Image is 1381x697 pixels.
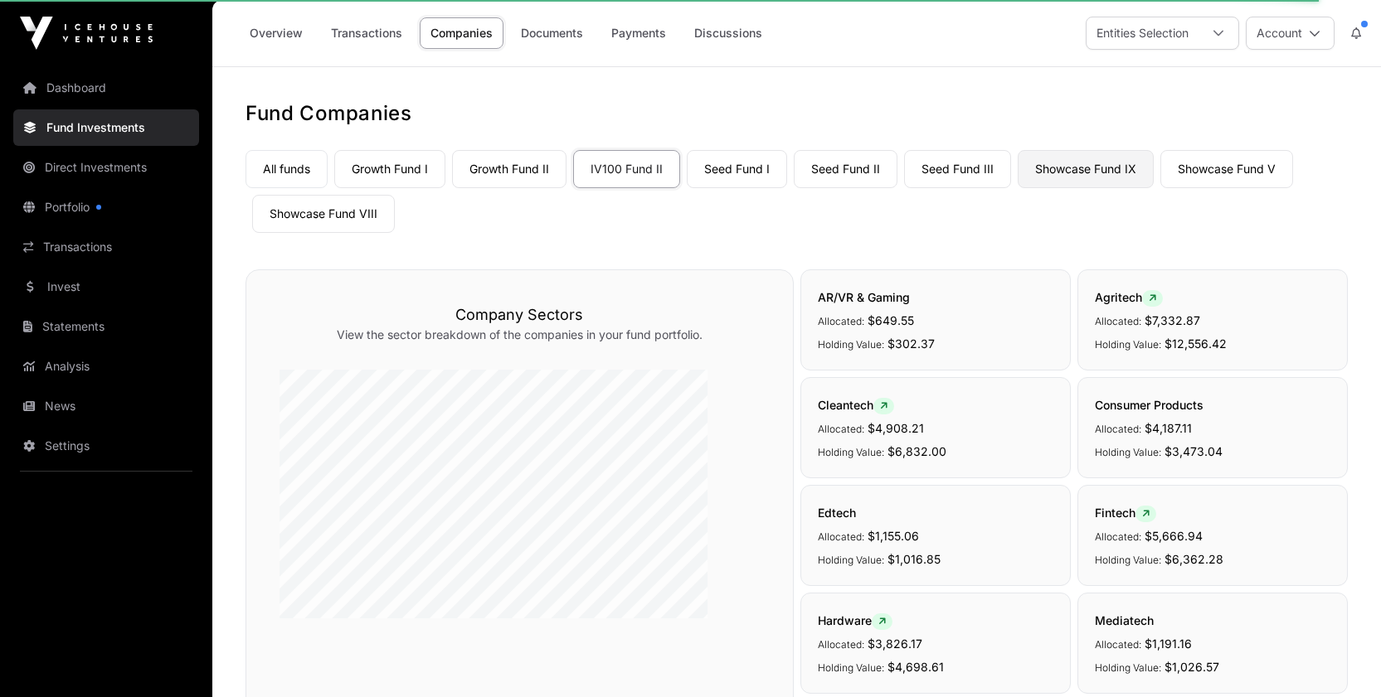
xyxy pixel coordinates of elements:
span: Holding Value: [818,446,884,458]
span: Hardware [818,613,892,627]
a: Portfolio [13,189,199,225]
p: View the sector breakdown of the companies in your fund portfolio. [280,327,760,343]
a: Growth Fund I [334,150,445,188]
span: Holding Value: [1095,661,1161,674]
a: IV100 Fund II [573,150,680,188]
a: Seed Fund II [794,150,897,188]
a: Showcase Fund VIII [252,195,395,233]
a: Discussions [683,17,773,49]
a: Transactions [320,17,413,49]
span: $12,556.42 [1165,336,1227,351]
span: Fintech [1095,506,1156,520]
span: Allocated: [1095,530,1141,543]
span: Allocated: [818,638,864,651]
a: Invest [13,269,199,305]
img: Icehouse Ventures Logo [20,17,153,50]
span: $3,826.17 [868,636,922,651]
span: Edtech [818,506,856,520]
a: Documents [510,17,594,49]
a: Showcase Fund V [1160,150,1293,188]
span: Cleantech [818,398,894,412]
a: Showcase Fund IX [1018,150,1154,188]
span: $1,026.57 [1165,660,1219,674]
a: Dashboard [13,70,199,106]
span: Holding Value: [818,554,884,566]
span: $4,908.21 [868,421,924,435]
div: Entities Selection [1087,17,1199,49]
a: Statements [13,308,199,345]
a: Growth Fund II [452,150,567,188]
span: Holding Value: [1095,338,1161,351]
span: Allocated: [818,530,864,543]
span: Allocated: [1095,638,1141,651]
span: Agritech [1095,290,1163,304]
span: Allocated: [818,423,864,435]
a: Direct Investments [13,149,199,186]
span: $649.55 [868,313,914,327]
a: Companies [420,17,503,49]
span: $6,362.28 [1165,552,1223,566]
a: Analysis [13,348,199,385]
span: $1,191.16 [1145,636,1192,651]
a: Seed Fund I [687,150,787,188]
span: $3,473.04 [1165,444,1223,458]
span: Holding Value: [818,338,884,351]
span: Allocated: [1095,315,1141,327]
span: $6,832.00 [887,444,946,458]
span: Holding Value: [818,661,884,674]
span: $302.37 [887,336,935,351]
iframe: Chat Widget [1298,617,1381,697]
a: All funds [246,150,328,188]
span: Allocated: [818,315,864,327]
span: Holding Value: [1095,554,1161,566]
a: Payments [601,17,677,49]
a: News [13,388,199,424]
span: $7,332.87 [1145,313,1200,327]
span: Consumer Products [1095,398,1204,412]
a: Seed Fund III [904,150,1011,188]
span: AR/VR & Gaming [818,290,910,304]
span: Allocated: [1095,423,1141,435]
a: Overview [239,17,314,49]
a: Settings [13,428,199,464]
span: $5,666.94 [1145,529,1203,543]
span: $1,155.06 [868,529,919,543]
span: $4,698.61 [887,660,944,674]
a: Fund Investments [13,109,199,146]
span: Holding Value: [1095,446,1161,458]
h1: Fund Companies [246,100,1348,127]
h3: Company Sectors [280,303,760,327]
button: Account [1246,17,1335,50]
span: $1,016.85 [887,552,941,566]
span: $4,187.11 [1145,421,1192,435]
a: Transactions [13,229,199,265]
span: Mediatech [1095,613,1154,627]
